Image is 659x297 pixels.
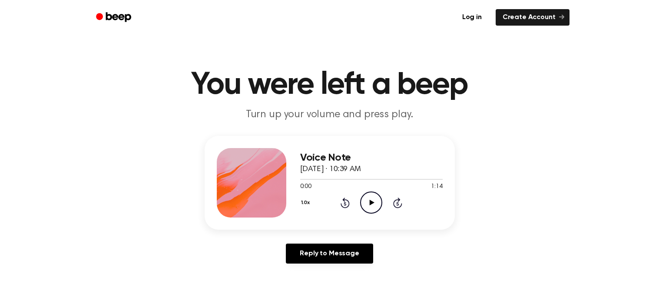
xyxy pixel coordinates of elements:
a: Reply to Message [286,244,373,264]
span: 1:14 [431,182,442,191]
a: Log in [454,7,490,27]
h3: Voice Note [300,152,443,164]
a: Beep [90,9,139,26]
button: 1.0x [300,195,313,210]
a: Create Account [496,9,570,26]
p: Turn up your volume and press play. [163,108,497,122]
span: [DATE] · 10:39 AM [300,165,361,173]
span: 0:00 [300,182,311,191]
h1: You were left a beep [107,69,552,101]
